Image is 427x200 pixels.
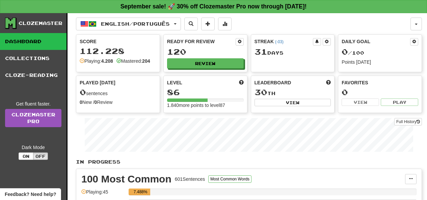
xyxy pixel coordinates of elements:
button: English/Português [76,18,181,30]
button: View [342,98,379,106]
p: In Progress [76,159,422,165]
span: Leaderboard [255,79,291,86]
a: ClozemasterPro [5,109,61,127]
span: This week in points, UTC [326,79,331,86]
button: Search sentences [184,18,198,30]
div: Streak [255,38,313,45]
button: Off [33,152,48,160]
strong: 0 [80,99,82,105]
div: 112.228 [80,47,156,55]
span: 31 [255,47,267,56]
div: 601 Sentences [175,176,205,182]
div: Points [DATE] [342,59,418,65]
button: View [255,99,331,106]
div: Playing: 45 [81,189,125,200]
span: Played [DATE] [80,79,115,86]
button: Play [381,98,418,106]
div: Dark Mode [5,144,61,151]
span: 0 [80,87,86,97]
div: New / Review [80,99,156,106]
strong: 4.208 [101,58,113,64]
span: Level [167,79,182,86]
div: Score [80,38,156,45]
span: English / Português [101,21,170,27]
span: 30 [255,87,267,97]
button: Full History [394,118,422,125]
div: Clozemaster [19,20,62,27]
div: Ready for Review [167,38,236,45]
div: Mastered: [116,58,150,64]
div: 86 [167,88,244,96]
div: 100 Most Common [81,174,171,184]
strong: September sale! 🚀 30% off Clozemaster Pro now through [DATE]! [121,3,307,10]
div: th [255,88,331,97]
a: (-03) [275,39,284,44]
div: 7.488% [131,189,150,195]
span: Open feedback widget [5,191,56,198]
button: Most Common Words [208,175,251,183]
div: 1.840 more points to level 87 [167,102,244,109]
div: Day s [255,48,331,56]
button: On [19,152,33,160]
span: / 100 [342,50,364,56]
span: Score more points to level up [239,79,244,86]
div: sentences [80,88,156,97]
div: Playing: [80,58,113,64]
button: Review [167,58,244,68]
button: More stats [218,18,232,30]
strong: 0 [95,99,97,105]
div: 0 [342,88,418,96]
span: 0 [342,47,348,56]
div: Daily Goal [342,38,410,46]
div: 120 [167,48,244,56]
button: Add sentence to collection [201,18,215,30]
div: Get fluent faster. [5,101,61,107]
strong: 204 [142,58,150,64]
div: Favorites [342,79,418,86]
